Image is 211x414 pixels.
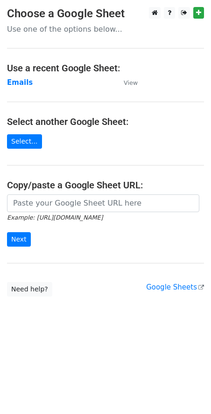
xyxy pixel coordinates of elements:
[164,369,211,414] iframe: Chat Widget
[7,134,42,149] a: Select...
[7,24,204,34] p: Use one of the options below...
[7,194,199,212] input: Paste your Google Sheet URL here
[7,214,103,221] small: Example: [URL][DOMAIN_NAME]
[146,283,204,291] a: Google Sheets
[7,179,204,191] h4: Copy/paste a Google Sheet URL:
[7,116,204,127] h4: Select another Google Sheet:
[7,7,204,21] h3: Choose a Google Sheet
[7,232,31,247] input: Next
[7,62,204,74] h4: Use a recent Google Sheet:
[7,78,33,87] a: Emails
[124,79,138,86] small: View
[114,78,138,87] a: View
[7,282,52,297] a: Need help?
